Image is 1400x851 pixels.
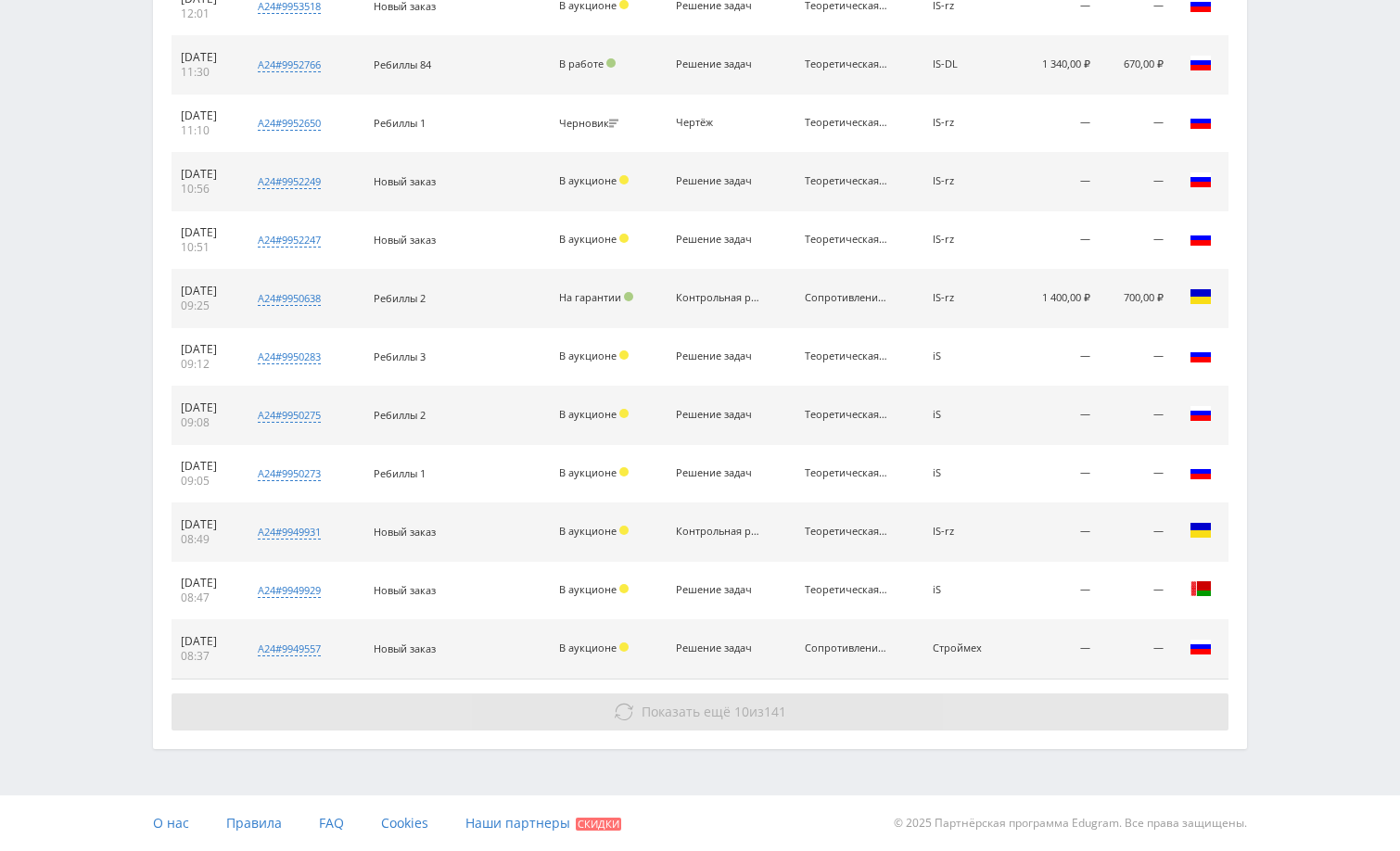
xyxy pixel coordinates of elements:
[374,583,436,597] span: Новый заказ
[1190,519,1212,541] img: ukr.png
[805,292,888,304] div: Сопротивление материалов
[1009,445,1099,503] td: —
[1190,636,1212,658] img: rus.png
[676,350,759,362] div: Решение задач
[258,525,321,540] div: a24#9949931
[1190,169,1212,191] img: rus.png
[933,409,999,421] div: iS
[805,58,888,70] div: Теоретическая механика
[619,350,629,360] span: Холд
[1100,36,1174,95] td: 670,00 ₽
[624,292,633,301] span: Подтвержден
[642,703,786,720] span: из
[181,400,231,415] div: [DATE]
[181,6,231,21] div: 12:01
[181,123,231,138] div: 11:10
[1190,578,1212,600] img: blr.png
[181,50,231,65] div: [DATE]
[258,291,321,306] div: a24#9950638
[1190,402,1212,425] img: rus.png
[1190,344,1212,366] img: rus.png
[374,349,426,363] span: Ребиллы 3
[1009,211,1099,270] td: —
[1009,153,1099,211] td: —
[1009,36,1099,95] td: 1 340,00 ₽
[559,582,617,596] span: В аукционе
[226,795,282,851] a: Правила
[181,576,231,591] div: [DATE]
[374,233,436,247] span: Новый заказ
[258,233,321,248] div: a24#9952247
[374,116,426,130] span: Ребиллы 1
[933,234,999,246] div: IS-rz
[805,409,888,421] div: Теоретическая механика
[181,240,231,255] div: 10:51
[465,814,570,832] span: Наши партнеры
[676,58,759,70] div: Решение задач
[619,467,629,476] span: Холд
[805,234,888,246] div: Теоретическая механика
[258,583,321,598] div: a24#9949929
[1100,387,1174,445] td: —
[642,703,731,720] span: Показать ещё
[1009,503,1099,562] td: —
[559,290,621,304] span: На гарантии
[805,350,888,362] div: Теоретическая механика
[734,703,749,720] span: 10
[153,814,189,832] span: О нас
[619,409,629,418] span: Холд
[559,524,617,538] span: В аукционе
[181,65,231,80] div: 11:30
[374,174,436,188] span: Новый заказ
[181,182,231,197] div: 10:56
[933,58,999,70] div: IS-DL
[606,58,616,68] span: Подтвержден
[676,526,759,538] div: Контрольная работа
[933,350,999,362] div: iS
[374,641,436,655] span: Новый заказ
[258,174,321,189] div: a24#9952249
[559,465,617,479] span: В аукционе
[559,641,617,654] span: В аукционе
[676,467,759,479] div: Решение задач
[933,642,999,654] div: Строймех
[805,175,888,187] div: Теоретическая механика
[676,234,759,246] div: Решение задач
[181,517,231,532] div: [DATE]
[1009,270,1099,328] td: 1 400,00 ₽
[181,108,231,123] div: [DATE]
[933,117,999,129] div: IS-rz
[1190,286,1212,308] img: ukr.png
[576,818,621,831] span: Скидки
[933,526,999,538] div: IS-rz
[619,234,629,243] span: Холд
[181,591,231,605] div: 08:47
[709,795,1247,851] div: © 2025 Партнёрская программа Edugram. Все права защищены.
[805,526,888,538] div: Теоретическая механика
[676,409,759,421] div: Решение задач
[619,642,629,652] span: Холд
[181,532,231,547] div: 08:49
[676,117,759,129] div: Чертёж
[559,407,617,421] span: В аукционе
[181,357,231,372] div: 09:12
[1100,270,1174,328] td: 700,00 ₽
[153,795,189,851] a: О нас
[181,474,231,489] div: 09:05
[1100,562,1174,620] td: —
[319,795,344,851] a: FAQ
[381,795,428,851] a: Cookies
[805,467,888,479] div: Теоретическая механика
[1190,461,1212,483] img: rus.png
[1100,328,1174,387] td: —
[1190,227,1212,249] img: rus.png
[1100,95,1174,153] td: —
[181,649,231,664] div: 08:37
[933,175,999,187] div: IS-rz
[181,415,231,430] div: 09:08
[619,175,629,184] span: Холд
[1009,620,1099,679] td: —
[374,57,431,71] span: Ребиллы 84
[258,408,321,423] div: a24#9950275
[258,116,321,131] div: a24#9952650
